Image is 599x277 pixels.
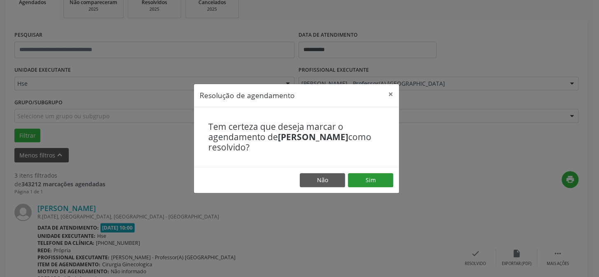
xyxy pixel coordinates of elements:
[382,84,399,104] button: Close
[200,90,295,101] h5: Resolução de agendamento
[278,131,348,143] b: [PERSON_NAME]
[348,173,393,187] button: Sim
[300,173,345,187] button: Não
[208,122,385,153] h4: Tem certeza que deseja marcar o agendamento de como resolvido?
